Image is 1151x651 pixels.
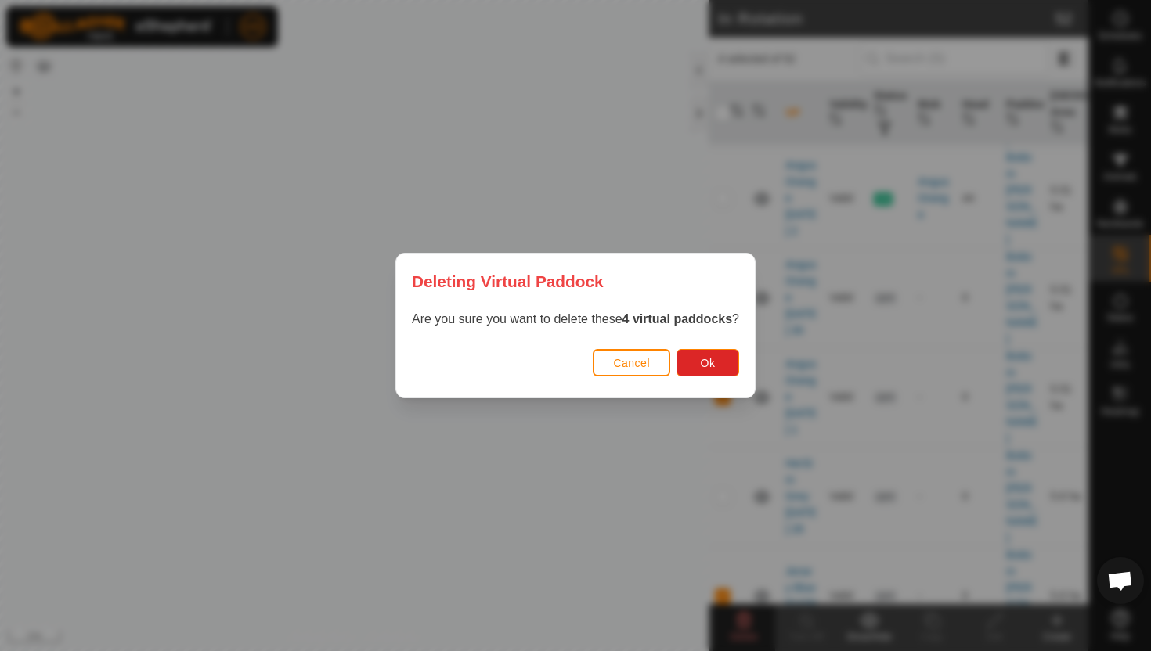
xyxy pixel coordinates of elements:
span: Ok [701,357,716,369]
span: Deleting Virtual Paddock [412,269,604,293]
span: Are you sure you want to delete these ? [412,312,739,325]
strong: 4 virtual paddocks [622,312,733,325]
div: Open chat [1097,557,1144,604]
button: Cancel [593,349,670,376]
button: Ok [677,349,739,376]
span: Cancel [613,357,650,369]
